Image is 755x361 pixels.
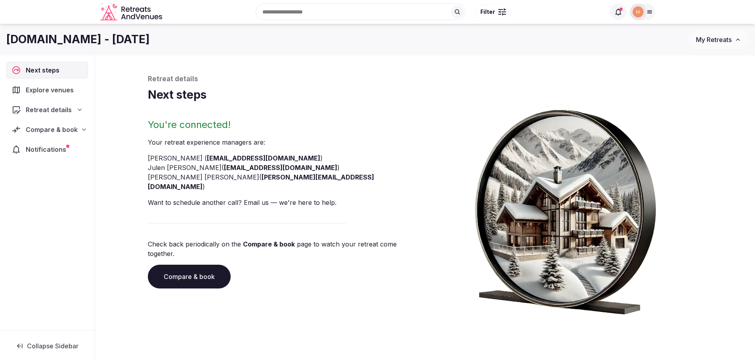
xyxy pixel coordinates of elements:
[26,105,72,115] span: Retreat details
[148,172,422,191] li: [PERSON_NAME] [PERSON_NAME] ( )
[148,118,422,131] h2: You're connected!
[460,103,671,315] img: Winter chalet retreat in picture frame
[26,145,69,154] span: Notifications
[6,141,88,158] a: Notifications
[148,138,422,147] p: Your retreat experience manager s are :
[633,6,644,17] img: moveinside.it
[148,153,422,163] li: [PERSON_NAME] ( )
[148,74,703,84] p: Retreat details
[475,4,511,19] button: Filter
[26,125,78,134] span: Compare & book
[6,62,88,78] a: Next steps
[148,265,231,288] a: Compare & book
[696,36,732,44] span: My Retreats
[148,87,703,103] h1: Next steps
[148,239,422,258] p: Check back periodically on the page to watch your retreat come together.
[27,342,78,350] span: Collapse Sidebar
[207,154,320,162] a: [EMAIL_ADDRESS][DOMAIN_NAME]
[148,173,374,191] a: [PERSON_NAME][EMAIL_ADDRESS][DOMAIN_NAME]
[100,3,164,21] a: Visit the homepage
[26,85,77,95] span: Explore venues
[480,8,495,16] span: Filter
[6,32,150,47] h1: [DOMAIN_NAME] - [DATE]
[100,3,164,21] svg: Retreats and Venues company logo
[243,240,295,248] a: Compare & book
[148,198,422,207] p: Want to schedule another call? Email us — we're here to help.
[688,30,749,50] button: My Retreats
[148,163,422,172] li: Julen [PERSON_NAME] ( )
[6,82,88,98] a: Explore venues
[26,65,63,75] span: Next steps
[6,337,88,355] button: Collapse Sidebar
[224,164,337,172] a: [EMAIL_ADDRESS][DOMAIN_NAME]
